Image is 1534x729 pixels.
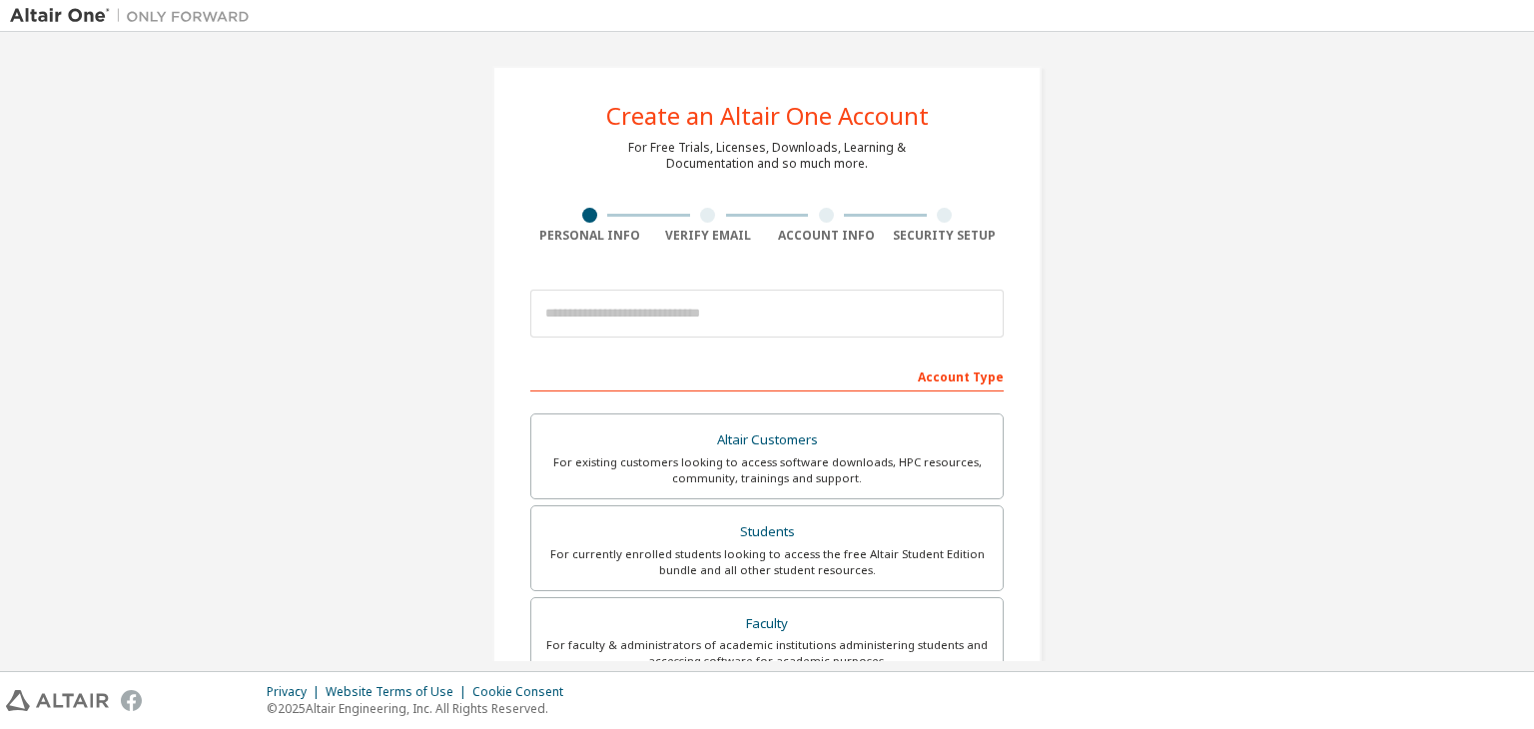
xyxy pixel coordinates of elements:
[267,684,326,700] div: Privacy
[530,360,1004,391] div: Account Type
[767,228,886,244] div: Account Info
[543,454,991,486] div: For existing customers looking to access software downloads, HPC resources, community, trainings ...
[472,684,575,700] div: Cookie Consent
[6,690,109,711] img: altair_logo.svg
[10,6,260,26] img: Altair One
[267,700,575,717] p: © 2025 Altair Engineering, Inc. All Rights Reserved.
[121,690,142,711] img: facebook.svg
[543,426,991,454] div: Altair Customers
[543,637,991,669] div: For faculty & administrators of academic institutions administering students and accessing softwa...
[543,546,991,578] div: For currently enrolled students looking to access the free Altair Student Edition bundle and all ...
[628,140,906,172] div: For Free Trials, Licenses, Downloads, Learning & Documentation and so much more.
[606,104,929,128] div: Create an Altair One Account
[530,228,649,244] div: Personal Info
[543,518,991,546] div: Students
[543,610,991,638] div: Faculty
[326,684,472,700] div: Website Terms of Use
[649,228,768,244] div: Verify Email
[886,228,1005,244] div: Security Setup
